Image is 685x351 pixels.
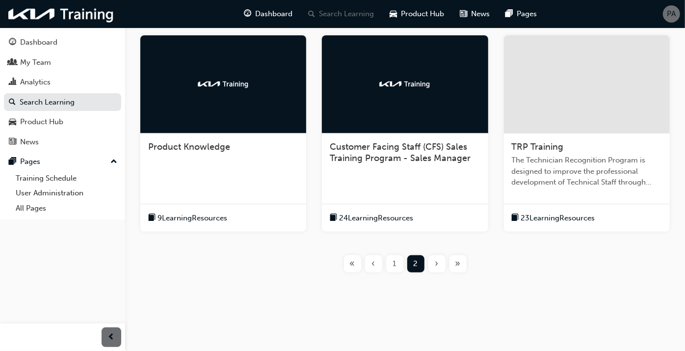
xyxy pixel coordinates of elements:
[196,79,250,89] img: kia-training
[512,141,564,152] span: TRP Training
[455,258,461,270] span: »
[512,155,662,188] span: The Technician Recognition Program is designed to improve the professional development of Technic...
[401,8,444,20] span: Product Hub
[4,73,121,91] a: Analytics
[20,116,63,128] div: Product Hub
[9,98,16,107] span: search-icon
[667,8,676,20] span: PA
[517,8,537,20] span: Pages
[4,31,121,153] button: DashboardMy TeamAnalyticsSearch LearningProduct HubNews
[9,78,16,87] span: chart-icon
[9,58,16,67] span: people-icon
[471,8,490,20] span: News
[512,212,595,224] button: book-icon23LearningResources
[342,255,363,272] button: First page
[4,93,121,111] a: Search Learning
[5,4,118,24] img: kia-training
[9,138,16,147] span: news-icon
[110,156,117,168] span: up-icon
[140,35,306,232] a: kia-trainingProduct Knowledgebook-icon9LearningResources
[20,156,40,167] div: Pages
[319,8,374,20] span: Search Learning
[330,212,337,224] span: book-icon
[300,4,382,24] a: search-iconSearch Learning
[12,171,121,186] a: Training Schedule
[322,35,488,232] a: kia-trainingCustomer Facing Staff (CFS) Sales Training Program - Sales Managerbook-icon24Learning...
[452,4,498,24] a: news-iconNews
[405,255,426,272] button: Page 2
[308,8,315,20] span: search-icon
[378,79,432,89] img: kia-training
[330,141,471,164] span: Customer Facing Staff (CFS) Sales Training Program - Sales Manager
[244,8,251,20] span: guage-icon
[448,255,469,272] button: Last page
[108,331,115,344] span: prev-icon
[384,255,405,272] button: Page 1
[390,8,397,20] span: car-icon
[4,133,121,151] a: News
[505,8,513,20] span: pages-icon
[498,4,545,24] a: pages-iconPages
[148,141,230,152] span: Product Knowledge
[20,77,51,88] div: Analytics
[9,118,16,127] span: car-icon
[663,5,680,23] button: PA
[4,153,121,171] button: Pages
[12,186,121,201] a: User Administration
[504,35,670,232] a: TRP TrainingThe Technician Recognition Program is designed to improve the professional developmen...
[363,255,384,272] button: Previous page
[393,258,396,270] span: 1
[512,212,519,224] span: book-icon
[435,258,439,270] span: ›
[255,8,292,20] span: Dashboard
[12,201,121,216] a: All Pages
[350,258,355,270] span: «
[382,4,452,24] a: car-iconProduct Hub
[339,213,413,224] span: 24 Learning Resources
[148,212,227,224] button: book-icon9LearningResources
[20,57,51,68] div: My Team
[330,212,413,224] button: book-icon24LearningResources
[372,258,375,270] span: ‹
[20,136,39,148] div: News
[414,258,418,270] span: 2
[20,37,57,48] div: Dashboard
[4,113,121,131] a: Product Hub
[158,213,227,224] span: 9 Learning Resources
[426,255,448,272] button: Next page
[460,8,467,20] span: news-icon
[9,158,16,166] span: pages-icon
[236,4,300,24] a: guage-iconDashboard
[521,213,595,224] span: 23 Learning Resources
[9,38,16,47] span: guage-icon
[4,54,121,72] a: My Team
[148,212,156,224] span: book-icon
[4,33,121,52] a: Dashboard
